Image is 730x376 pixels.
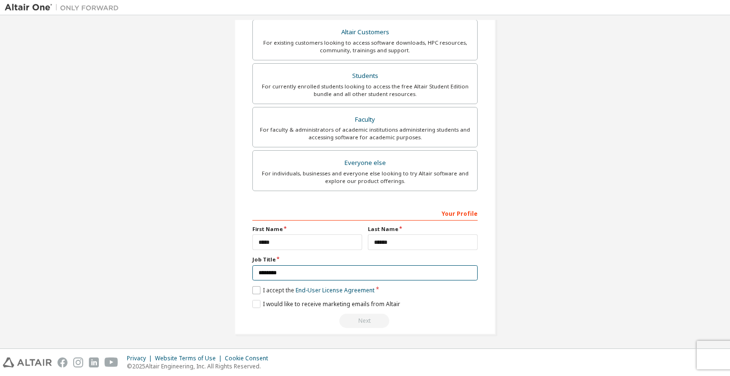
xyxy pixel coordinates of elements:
[225,355,274,362] div: Cookie Consent
[368,225,478,233] label: Last Name
[58,357,67,367] img: facebook.svg
[5,3,124,12] img: Altair One
[259,126,471,141] div: For faculty & administrators of academic institutions administering students and accessing softwa...
[259,170,471,185] div: For individuals, businesses and everyone else looking to try Altair software and explore our prod...
[155,355,225,362] div: Website Terms of Use
[127,355,155,362] div: Privacy
[252,286,375,294] label: I accept the
[259,83,471,98] div: For currently enrolled students looking to access the free Altair Student Edition bundle and all ...
[105,357,118,367] img: youtube.svg
[252,314,478,328] div: Read and acccept EULA to continue
[259,39,471,54] div: For existing customers looking to access software downloads, HPC resources, community, trainings ...
[259,26,471,39] div: Altair Customers
[259,113,471,126] div: Faculty
[127,362,274,370] p: © 2025 Altair Engineering, Inc. All Rights Reserved.
[296,286,375,294] a: End-User License Agreement
[89,357,99,367] img: linkedin.svg
[252,300,400,308] label: I would like to receive marketing emails from Altair
[73,357,83,367] img: instagram.svg
[259,156,471,170] div: Everyone else
[259,69,471,83] div: Students
[252,256,478,263] label: Job Title
[3,357,52,367] img: altair_logo.svg
[252,225,362,233] label: First Name
[252,205,478,221] div: Your Profile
